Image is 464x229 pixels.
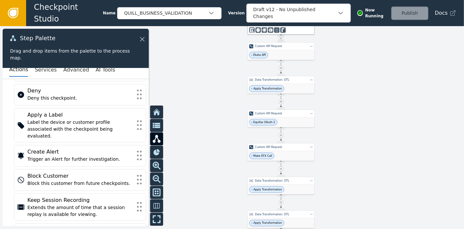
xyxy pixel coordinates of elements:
span: Make EFX Call [253,154,272,158]
span: Apply Transformation [254,87,282,90]
span: Checkpoint Studio [34,1,103,25]
div: Data Transformation: DTL [255,179,307,183]
div: Drag and drop items from the palette to the process map. [10,48,141,61]
div: Deny this checkpoint. [27,95,133,102]
div: Custom API Request [255,145,307,149]
button: Draft v12 - No Unpublished Changes [246,4,351,23]
span: Equifax OAuth 2 [253,120,275,124]
div: Keep Session Recording [27,196,133,204]
div: Label the device or customer profile associated with the checkpoint being evaluated. [27,119,133,139]
span: Version [228,10,245,16]
button: Actions [9,63,28,77]
button: AI Tools [96,63,115,77]
span: Step Palette [20,35,55,41]
button: Advanced [63,63,89,77]
div: Create Alert [27,148,133,156]
span: Docs [435,9,448,17]
span: Apply Transformation [254,221,282,225]
div: Apply a Label [27,111,133,119]
div: Deny [27,87,133,95]
div: QUILL_BUSINESS_VALIDATION [124,10,208,17]
span: Ekata API [253,53,266,57]
div: Data Transformation: DTL [255,78,307,82]
button: Services [35,63,56,77]
div: Custom API Request [255,44,307,48]
div: Extends the amount of time that a session replay is available for viewing. [27,204,133,218]
div: Block this customer from future checkpoints. [27,180,133,187]
div: Custom API Request [255,111,307,115]
div: Block Customer [27,172,133,180]
div: Draft v12 - No Unpublished Changes [253,6,337,20]
span: Apply Transformation [254,188,282,191]
div: Data Transformation: DTL [255,212,307,216]
span: Name [103,10,116,16]
span: Now Running [365,7,386,19]
div: Trigger an Alert for further investigation. [27,156,133,163]
a: Docs [435,9,456,17]
button: QUILL_BUSINESS_VALIDATION [117,7,222,19]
